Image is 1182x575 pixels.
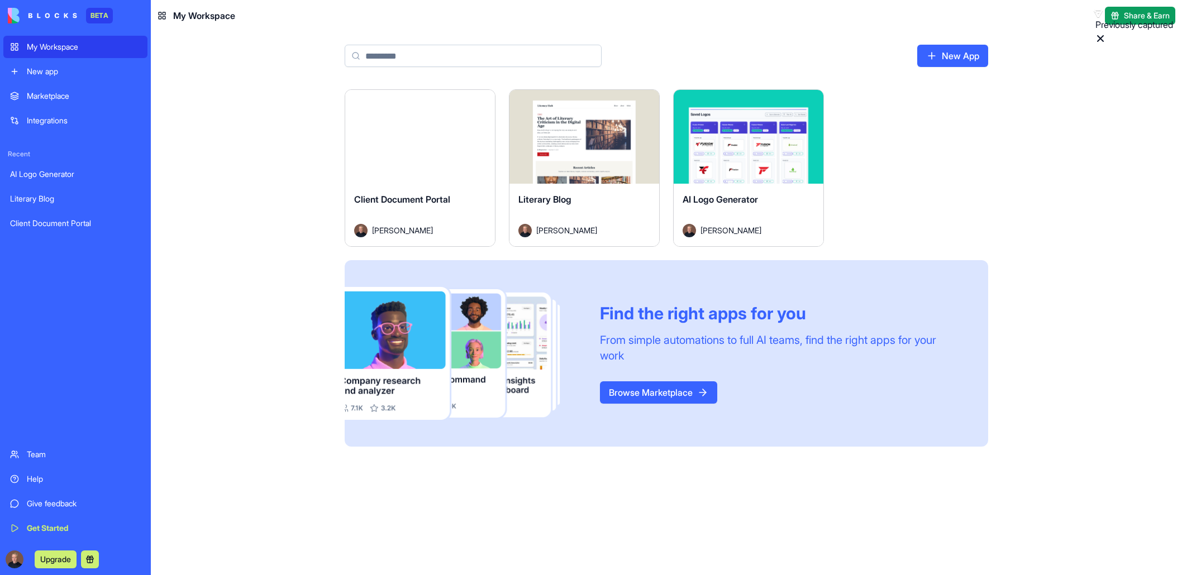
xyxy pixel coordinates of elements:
button: Share & Earn [1105,7,1175,25]
div: My Workspace [27,41,141,52]
a: Help [3,468,147,490]
a: New app [3,60,147,83]
a: Team [3,443,147,466]
div: Help [27,473,141,485]
a: Upgrade [35,553,77,564]
div: Give feedback [27,498,141,509]
div: BETA [86,8,113,23]
div: AI Logo Generator [10,169,141,180]
div: New app [27,66,141,77]
div: Client Document Portal [10,218,141,229]
span: Share & Earn [1124,10,1170,21]
a: Get Started [3,517,147,539]
a: Marketplace [3,85,147,107]
img: logo [8,8,77,23]
a: Integrations [3,109,147,132]
a: Client Document Portal [3,212,147,234]
div: Integrations [27,115,141,126]
div: Literary Blog [10,193,141,204]
a: AI Logo Generator [3,163,147,185]
div: Get Started [27,523,141,534]
button: Upgrade [35,550,77,568]
span: Recent [3,150,147,159]
a: BETA [8,8,113,23]
div: Marketplace [27,90,141,102]
a: Give feedback [3,492,147,515]
img: IMG_4096-removebg-preview_ociqzc.png [6,550,23,568]
div: Team [27,449,141,460]
a: My Workspace [3,36,147,58]
a: Literary Blog [3,188,147,210]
